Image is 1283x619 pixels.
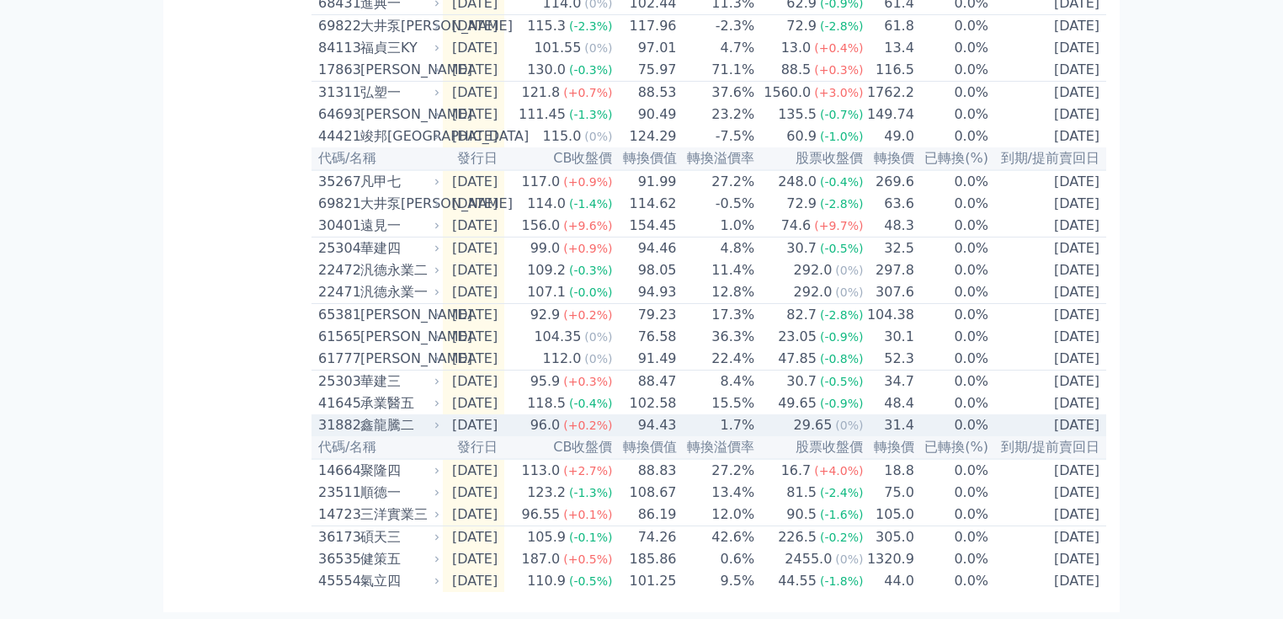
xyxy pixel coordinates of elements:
td: 1320.9 [864,548,914,570]
td: [DATE] [443,259,504,281]
td: [DATE] [989,482,1106,504]
td: 90.49 [614,104,678,125]
th: 轉換價值 [614,147,678,170]
div: 竣邦[GEOGRAPHIC_DATA] [360,126,436,147]
th: 轉換溢價率 [678,436,756,459]
td: 1.7% [678,414,756,436]
span: (-1.3%) [569,108,613,121]
span: (-1.3%) [569,486,613,499]
td: 88.53 [614,82,678,104]
th: 代碼/名稱 [311,147,443,170]
div: 華建四 [360,238,436,259]
td: 124.29 [614,125,678,147]
span: (+0.9%) [563,242,612,255]
span: (-2.8%) [820,197,864,211]
td: 0.0% [915,104,989,125]
div: 41645 [318,393,356,414]
td: 17.3% [678,304,756,327]
td: [DATE] [443,326,504,348]
th: 轉換價 [864,436,914,459]
div: 96.55 [518,504,563,525]
th: CB收盤價 [504,436,613,459]
span: (-2.8%) [820,19,864,33]
th: 股票收盤價 [755,147,864,170]
div: 156.0 [518,216,563,236]
td: 0.0% [915,193,989,215]
div: 226.5 [775,527,820,547]
div: [PERSON_NAME] [360,327,436,347]
div: 109.2 [524,260,569,280]
td: 0.0% [915,281,989,304]
td: 149.74 [864,104,914,125]
td: 269.6 [864,170,914,193]
td: 0.0% [915,125,989,147]
td: [DATE] [443,371,504,393]
th: 已轉換(%) [915,147,989,170]
td: 12.8% [678,281,756,304]
div: 121.8 [518,83,563,103]
span: (-1.6%) [820,508,864,521]
td: 37.6% [678,82,756,104]
div: 華建三 [360,371,436,392]
span: (-0.1%) [569,531,613,544]
div: 25304 [318,238,356,259]
span: (-1.4%) [569,197,613,211]
td: 0.0% [915,326,989,348]
td: [DATE] [443,548,504,570]
td: 94.93 [614,281,678,304]
div: 292.0 [791,260,836,280]
td: 102.58 [614,392,678,414]
span: (+0.7%) [563,86,612,99]
td: 94.43 [614,414,678,436]
div: 三洋實業三 [360,504,436,525]
td: [DATE] [443,125,504,147]
div: 13.0 [778,38,815,58]
td: 12.0% [678,504,756,526]
span: (+3.0%) [814,86,863,99]
td: [DATE] [989,281,1106,304]
td: 0.0% [915,392,989,414]
div: 248.0 [775,172,820,192]
td: 75.0 [864,482,914,504]
div: 47.85 [775,349,820,369]
span: (+4.0%) [814,464,863,478]
div: 111.45 [515,104,569,125]
span: (-0.9%) [820,330,864,344]
td: 22.4% [678,348,756,371]
td: 0.0% [915,237,989,260]
div: 84113 [318,38,356,58]
div: 16.7 [778,461,815,481]
td: 0.0% [915,414,989,436]
div: 17863 [318,60,356,80]
div: 44421 [318,126,356,147]
td: 34.7 [864,371,914,393]
div: 30.7 [783,371,820,392]
div: 101.55 [530,38,584,58]
div: 64693 [318,104,356,125]
td: 154.45 [614,215,678,237]
div: 88.5 [778,60,815,80]
th: 轉換溢價率 [678,147,756,170]
span: (+0.2%) [563,308,612,322]
div: 大井泵[PERSON_NAME] [360,194,436,214]
td: 0.0% [915,504,989,526]
div: 114.0 [524,194,569,214]
td: 18.8 [864,459,914,482]
div: 弘塑一 [360,83,436,103]
td: [DATE] [443,392,504,414]
td: 0.0% [915,348,989,371]
td: 52.3 [864,348,914,371]
td: [DATE] [443,59,504,82]
td: 36.3% [678,326,756,348]
td: [DATE] [443,15,504,38]
span: (-0.4%) [820,175,864,189]
td: [DATE] [443,237,504,260]
td: [DATE] [989,37,1106,59]
td: 305.0 [864,526,914,549]
div: 承業醫五 [360,393,436,414]
span: (-0.4%) [569,397,613,410]
div: 14664 [318,461,356,481]
td: 108.67 [614,482,678,504]
div: 23.05 [775,327,820,347]
td: 48.4 [864,392,914,414]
